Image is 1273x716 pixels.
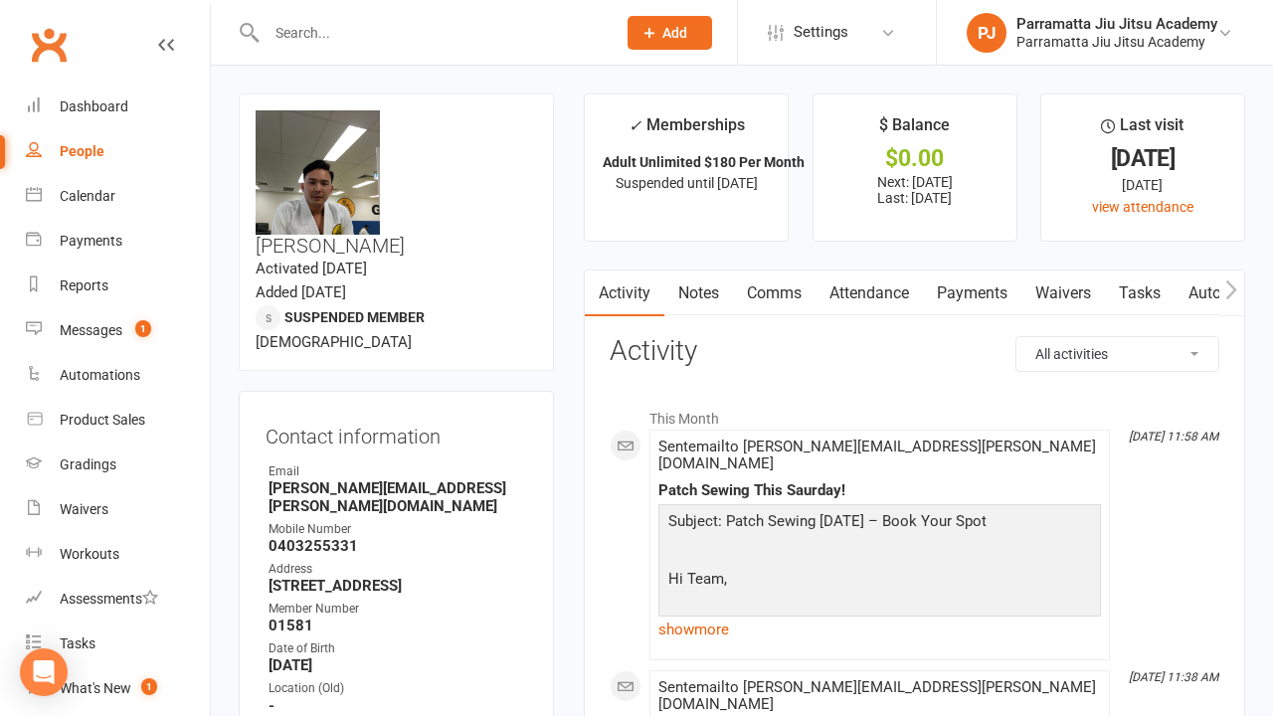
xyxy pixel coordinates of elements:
span: Suspended member [284,309,425,325]
div: Member Number [269,600,527,619]
i: [DATE] 11:38 AM [1129,670,1218,684]
a: Notes [664,270,733,316]
a: Workouts [26,532,210,577]
div: Date of Birth [269,639,527,658]
strong: 0403255331 [269,537,527,555]
time: Activated [DATE] [256,260,367,277]
div: Assessments [60,591,158,607]
a: Waivers [26,487,210,532]
div: Parramatta Jiu Jitsu Academy [1016,33,1217,51]
a: Automations [26,353,210,398]
span: Suspended until [DATE] [616,175,758,191]
div: [DATE] [1059,148,1226,169]
a: view attendance [1092,199,1193,215]
span: Sent email to [PERSON_NAME][EMAIL_ADDRESS][PERSON_NAME][DOMAIN_NAME] [658,438,1096,472]
i: [DATE] 11:58 AM [1129,430,1218,444]
div: $ Balance [879,112,950,148]
h3: Activity [610,336,1219,367]
a: What's New1 [26,666,210,711]
div: Location (Old) [269,679,527,698]
div: Automations [60,367,140,383]
h3: Contact information [266,418,527,447]
a: Reports [26,264,210,308]
div: What's New [60,680,131,696]
div: Gradings [60,456,116,472]
a: Attendance [816,270,923,316]
div: Product Sales [60,412,145,428]
div: Tasks [60,635,95,651]
strong: [PERSON_NAME][EMAIL_ADDRESS][PERSON_NAME][DOMAIN_NAME] [269,479,527,515]
div: Open Intercom Messenger [20,648,68,696]
a: Messages 1 [26,308,210,353]
span: 1 [135,320,151,337]
a: Payments [923,270,1021,316]
a: Comms [733,270,816,316]
strong: 01581 [269,617,527,634]
strong: - [269,697,527,715]
img: image1491896268.png [256,110,380,276]
div: Dashboard [60,98,128,114]
li: This Month [610,398,1219,430]
p: Subject: Patch Sewing [DATE] – Book Your Spot [663,509,1096,538]
span: Sent email to [PERSON_NAME][EMAIL_ADDRESS][PERSON_NAME][DOMAIN_NAME] [658,678,1096,713]
span: 1 [141,678,157,695]
strong: [DATE] [269,656,527,674]
span: [DEMOGRAPHIC_DATA] [256,333,412,351]
div: [DATE] [1059,174,1226,196]
button: Add [628,16,712,50]
a: Waivers [1021,270,1105,316]
div: Waivers [60,501,108,517]
strong: Adult Unlimited $180 Per Month [603,154,805,170]
div: Messages [60,322,122,338]
a: show more [658,616,1101,643]
i: ✓ [629,116,641,135]
div: Memberships [629,112,745,149]
a: Assessments [26,577,210,622]
span: Add [662,25,687,41]
div: Calendar [60,188,115,204]
div: Email [269,462,527,481]
div: Payments [60,233,122,249]
a: Payments [26,219,210,264]
a: Dashboard [26,85,210,129]
strong: [STREET_ADDRESS] [269,577,527,595]
span: Settings [794,10,848,55]
div: Reports [60,277,108,293]
input: Search... [261,19,602,47]
div: Workouts [60,546,119,562]
a: People [26,129,210,174]
a: Gradings [26,443,210,487]
a: Product Sales [26,398,210,443]
a: Calendar [26,174,210,219]
p: Next: [DATE] Last: [DATE] [831,174,999,206]
div: $0.00 [831,148,999,169]
a: Tasks [26,622,210,666]
div: Address [269,560,527,579]
div: Patch Sewing This Saurday! [658,482,1101,499]
div: PJ [967,13,1006,53]
div: People [60,143,104,159]
div: Mobile Number [269,520,527,539]
a: Tasks [1105,270,1175,316]
time: Added [DATE] [256,283,346,301]
div: Last visit [1101,112,1183,148]
a: Clubworx [24,20,74,70]
a: Activity [585,270,664,316]
p: Hi Team, [663,567,1096,596]
h3: [PERSON_NAME] [256,110,537,257]
div: Parramatta Jiu Jitsu Academy [1016,15,1217,33]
